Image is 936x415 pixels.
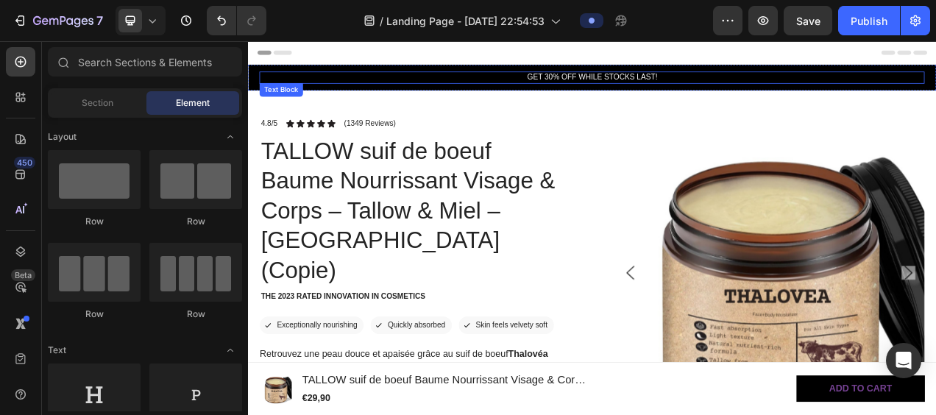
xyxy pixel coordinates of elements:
button: 7 [6,6,110,35]
div: Row [149,308,242,321]
button: Carousel Next Arrow [839,288,857,306]
button: Carousel Back Arrow [482,288,500,306]
p: 7 [96,12,103,29]
div: Row [48,215,141,228]
span: Landing Page - [DATE] 22:54:53 [386,13,545,29]
span: / [380,13,383,29]
span: Layout [48,130,77,143]
span: Element [176,96,210,110]
p: The 2023 Rated Innovation in Cosmetics [16,322,411,334]
p: (1349 Reviews) [123,100,189,113]
iframe: Design area [248,41,936,415]
button: Save [784,6,832,35]
p: 4.8/5 [16,100,38,113]
div: 450 [14,157,35,169]
p: Exceptionally nourishing [37,358,140,371]
input: Search Sections & Elements [48,47,242,77]
div: Text Block [18,56,68,69]
p: Quickly absorbed [179,358,252,371]
span: Save [796,15,820,27]
button: Publish [838,6,900,35]
div: Undo/Redo [207,6,266,35]
div: Open Intercom Messenger [886,343,921,378]
span: Section [82,96,113,110]
div: Publish [851,13,887,29]
h1: TALLOW suif de boeuf Baume Nourrissant Visage & Corps – Tallow & Miel – [GEOGRAPHIC_DATA] (Copie) [15,120,413,314]
p: GET 30% OFF WHILE STOCKS LAST! [16,40,867,53]
div: Beta [11,269,35,281]
p: Skin feels velvety soft [292,358,384,371]
span: Toggle open [219,125,242,149]
div: Row [48,308,141,321]
span: Text [48,344,66,357]
span: Toggle open [219,338,242,362]
div: Row [149,215,242,228]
